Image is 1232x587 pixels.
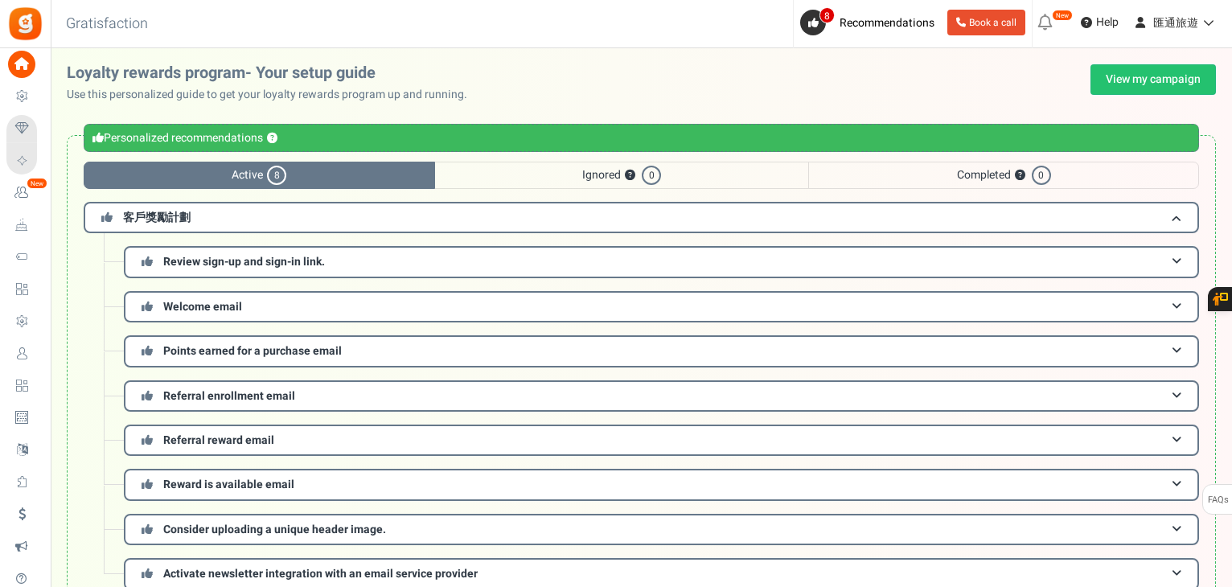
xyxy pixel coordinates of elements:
[1015,170,1025,181] button: ?
[163,565,478,582] span: Activate newsletter integration with an email service provider
[840,14,934,31] span: Recommendations
[1153,14,1198,31] span: 匯通旅遊
[84,124,1199,152] div: Personalized recommendations
[6,179,43,207] a: New
[800,10,941,35] a: 8 Recommendations
[48,8,166,40] h3: Gratisfaction
[123,209,191,226] span: 客戶獎勵計劃
[267,133,277,144] button: ?
[808,162,1199,189] span: Completed
[163,521,386,538] span: Consider uploading a unique header image.
[163,298,242,315] span: Welcome email
[819,7,835,23] span: 8
[67,64,480,82] h2: Loyalty rewards program- Your setup guide
[1092,14,1119,31] span: Help
[1090,64,1216,95] a: View my campaign
[625,170,635,181] button: ?
[163,343,342,359] span: Points earned for a purchase email
[1074,10,1125,35] a: Help
[67,87,480,103] p: Use this personalized guide to get your loyalty rewards program up and running.
[163,476,294,493] span: Reward is available email
[163,253,325,270] span: Review sign-up and sign-in link.
[1032,166,1051,185] span: 0
[84,162,435,189] span: Active
[163,432,274,449] span: Referral reward email
[1207,485,1229,515] span: FAQs
[7,6,43,42] img: Gratisfaction
[435,162,809,189] span: Ignored
[267,166,286,185] span: 8
[947,10,1025,35] a: Book a call
[642,166,661,185] span: 0
[163,388,295,404] span: Referral enrollment email
[1052,10,1073,21] em: New
[27,178,47,189] em: New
